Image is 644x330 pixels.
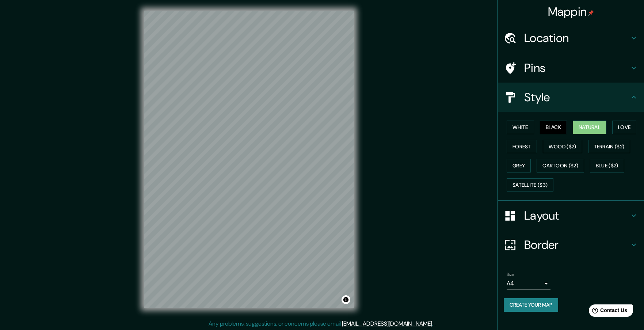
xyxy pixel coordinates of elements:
[342,295,350,304] button: Toggle attribution
[507,121,534,134] button: White
[507,272,514,278] label: Size
[548,4,594,19] h4: Mappin
[524,61,629,75] h4: Pins
[588,10,594,16] img: pin-icon.png
[504,298,558,312] button: Create your map
[498,83,644,112] div: Style
[573,121,606,134] button: Natural
[524,31,629,45] h4: Location
[498,230,644,259] div: Border
[537,159,584,172] button: Cartoon ($2)
[588,140,630,153] button: Terrain ($2)
[507,178,553,192] button: Satellite ($3)
[540,121,567,134] button: Black
[498,201,644,230] div: Layout
[507,140,537,153] button: Forest
[612,121,636,134] button: Love
[434,319,436,328] div: .
[209,319,433,328] p: Any problems, suggestions, or concerns please email .
[498,23,644,53] div: Location
[433,319,434,328] div: .
[524,238,629,252] h4: Border
[507,159,531,172] button: Grey
[342,320,432,327] a: [EMAIL_ADDRESS][DOMAIN_NAME]
[524,90,629,105] h4: Style
[144,11,354,308] canvas: Map
[498,53,644,83] div: Pins
[579,301,636,322] iframe: Help widget launcher
[590,159,624,172] button: Blue ($2)
[543,140,582,153] button: Wood ($2)
[507,278,550,289] div: A4
[524,208,629,223] h4: Layout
